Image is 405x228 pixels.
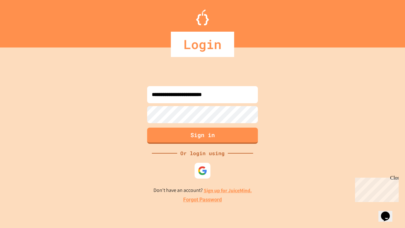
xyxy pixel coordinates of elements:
img: Logo.svg [196,9,209,25]
p: Don't have an account? [153,187,252,194]
div: Or login using [177,149,228,157]
iframe: chat widget [352,175,399,202]
img: google-icon.svg [198,166,207,175]
button: Sign in [147,128,258,144]
iframe: chat widget [378,203,399,222]
div: Chat with us now!Close [3,3,44,40]
div: Login [171,32,234,57]
a: Forgot Password [183,196,222,204]
a: Sign up for JuiceMind. [204,187,252,194]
